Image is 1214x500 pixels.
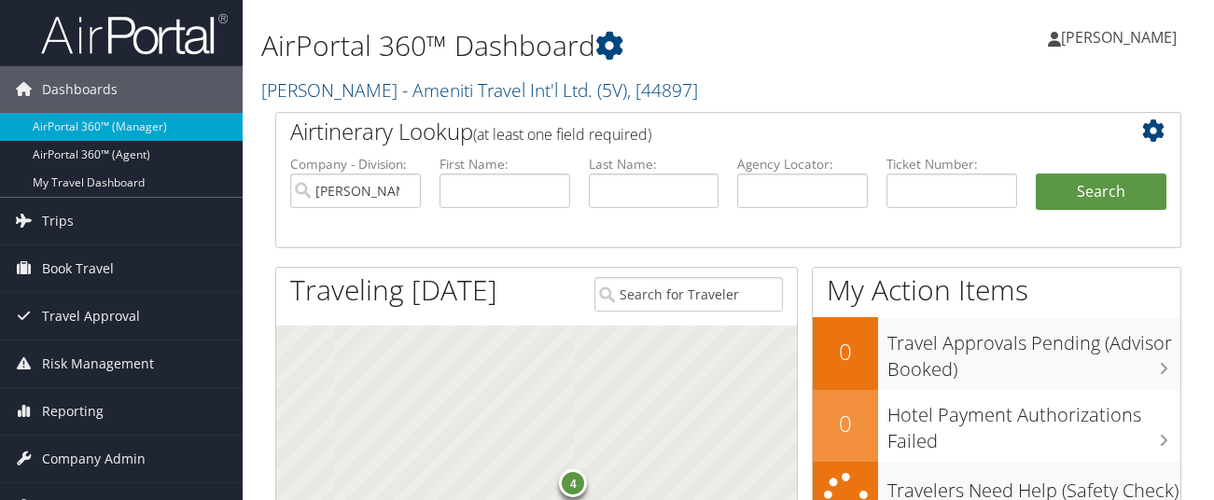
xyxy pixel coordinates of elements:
[594,277,784,312] input: Search for Traveler
[887,321,1180,382] h3: Travel Approvals Pending (Advisor Booked)
[813,317,1180,389] a: 0Travel Approvals Pending (Advisor Booked)
[1048,9,1195,65] a: [PERSON_NAME]
[42,245,114,292] span: Book Travel
[813,390,1180,462] a: 0Hotel Payment Authorizations Failed
[559,469,587,497] div: 4
[737,155,868,174] label: Agency Locator:
[887,393,1180,454] h3: Hotel Payment Authorizations Failed
[42,340,154,387] span: Risk Management
[597,77,627,103] span: ( 5V )
[41,12,228,56] img: airportal-logo.png
[290,155,421,174] label: Company - Division:
[589,155,719,174] label: Last Name:
[473,124,651,145] span: (at least one field required)
[813,271,1180,310] h1: My Action Items
[261,26,884,65] h1: AirPortal 360™ Dashboard
[1036,174,1166,211] button: Search
[42,436,146,482] span: Company Admin
[42,388,104,435] span: Reporting
[440,155,570,174] label: First Name:
[290,116,1091,147] h2: Airtinerary Lookup
[813,408,878,439] h2: 0
[813,336,878,368] h2: 0
[42,66,118,113] span: Dashboards
[290,271,497,310] h1: Traveling [DATE]
[42,198,74,244] span: Trips
[627,77,698,103] span: , [ 44897 ]
[1061,27,1177,48] span: [PERSON_NAME]
[42,293,140,340] span: Travel Approval
[886,155,1017,174] label: Ticket Number:
[261,77,698,103] a: [PERSON_NAME] - Ameniti Travel Int'l Ltd.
